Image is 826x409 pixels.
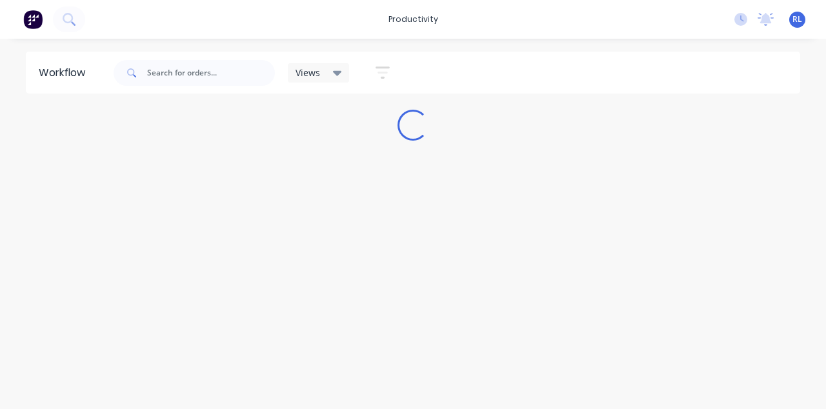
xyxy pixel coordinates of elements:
img: Factory [23,10,43,29]
div: productivity [382,10,445,29]
div: Workflow [39,65,92,81]
span: RL [792,14,802,25]
input: Search for orders... [147,60,275,86]
span: Views [296,66,320,79]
